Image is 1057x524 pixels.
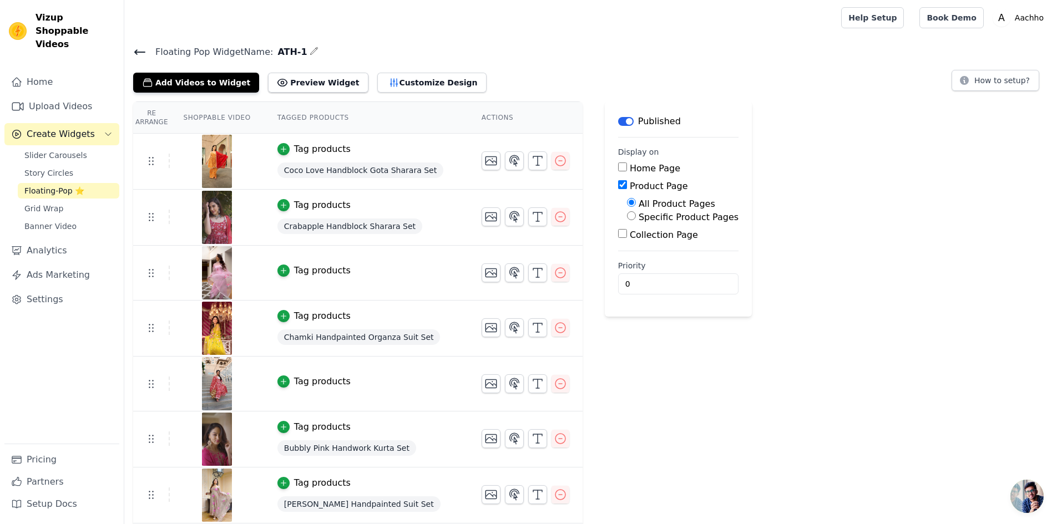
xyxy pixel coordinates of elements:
[277,329,441,345] span: Chamki Handpainted Organza Suit Set
[1010,8,1048,28] p: Aachho
[133,102,170,134] th: Re Arrange
[201,302,232,355] img: vizup-images-699f.png
[146,45,273,59] span: Floating Pop Widget Name:
[482,207,500,226] button: Change Thumbnail
[294,264,351,277] div: Tag products
[170,102,264,134] th: Shoppable Video
[4,71,119,93] a: Home
[618,146,659,157] legend: Display on
[277,162,443,178] span: Coco Love Handblock Gota Sharara Set
[294,309,351,323] div: Tag products
[630,230,698,240] label: Collection Page
[18,165,119,181] a: Story Circles
[277,440,416,456] span: Bubbly Pink Handwork Kurta Set
[24,185,84,196] span: Floating-Pop ⭐
[1010,480,1044,513] a: Open chat
[4,493,119,515] a: Setup Docs
[482,429,500,448] button: Change Thumbnail
[277,218,422,234] span: Crabapple Handblock Sharara Set
[277,143,351,156] button: Tag products
[264,102,468,134] th: Tagged Products
[273,45,307,59] span: ATH-1
[18,218,119,234] a: Banner Video
[639,199,715,209] label: All Product Pages
[4,264,119,286] a: Ads Marketing
[36,11,115,51] span: Vizup Shoppable Videos
[277,309,351,323] button: Tag products
[952,70,1039,91] button: How to setup?
[24,203,63,214] span: Grid Wrap
[377,73,487,93] button: Customize Design
[18,147,119,163] a: Slider Carousels
[4,240,119,262] a: Analytics
[294,476,351,490] div: Tag products
[27,128,95,141] span: Create Widgets
[630,181,688,191] label: Product Page
[277,420,351,434] button: Tag products
[639,212,739,222] label: Specific Product Pages
[618,260,739,271] label: Priority
[294,143,351,156] div: Tag products
[482,263,500,282] button: Change Thumbnail
[919,7,983,28] a: Book Demo
[277,199,351,212] button: Tag products
[201,469,232,522] img: vizup-images-5926.png
[482,374,500,393] button: Change Thumbnail
[18,201,119,216] a: Grid Wrap
[4,471,119,493] a: Partners
[468,102,583,134] th: Actions
[952,78,1039,88] a: How to setup?
[9,22,27,40] img: Vizup
[133,73,259,93] button: Add Videos to Widget
[4,123,119,145] button: Create Widgets
[998,12,1005,23] text: A
[638,115,681,128] p: Published
[24,167,73,179] span: Story Circles
[294,375,351,388] div: Tag products
[841,7,904,28] a: Help Setup
[201,246,232,299] img: vizup-images-c921.png
[201,413,232,466] img: vizup-images-948d.png
[24,150,87,161] span: Slider Carousels
[310,44,318,59] div: Edit Name
[482,151,500,170] button: Change Thumbnail
[482,485,500,504] button: Change Thumbnail
[201,135,232,188] img: vizup-images-8b59.png
[201,191,232,244] img: vizup-images-b55b.png
[482,318,500,337] button: Change Thumbnail
[268,73,368,93] button: Preview Widget
[630,163,680,174] label: Home Page
[4,288,119,311] a: Settings
[4,95,119,118] a: Upload Videos
[277,264,351,277] button: Tag products
[277,496,441,512] span: [PERSON_NAME] Handpainted Suit Set
[277,375,351,388] button: Tag products
[201,357,232,410] img: vizup-images-aea2.png
[4,449,119,471] a: Pricing
[277,476,351,490] button: Tag products
[294,199,351,212] div: Tag products
[18,183,119,199] a: Floating-Pop ⭐
[294,420,351,434] div: Tag products
[993,8,1048,28] button: A Aachho
[24,221,77,232] span: Banner Video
